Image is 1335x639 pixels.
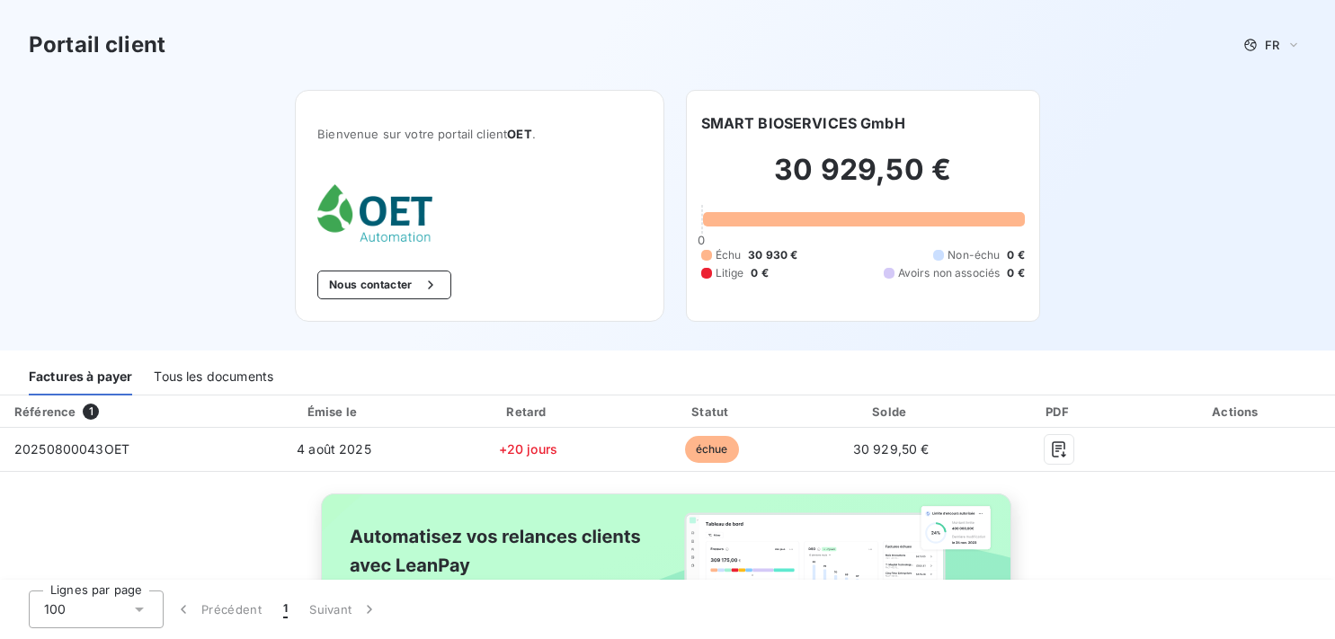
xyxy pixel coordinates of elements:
button: Nous contacter [317,271,450,299]
img: Company logo [317,184,432,242]
span: 20250800043OET [14,441,129,457]
button: Suivant [298,590,389,628]
span: 1 [83,404,99,420]
button: 1 [272,590,298,628]
span: échue [685,436,739,463]
h2: 30 929,50 € [701,152,1025,206]
span: 1 [283,600,288,618]
span: Litige [716,265,744,281]
span: 30 930 € [748,247,797,263]
h6: SMART BIOSERVICES GmbH [701,112,905,134]
span: FR [1265,38,1279,52]
span: Échu [716,247,742,263]
span: Bienvenue sur votre portail client . [317,127,641,141]
div: Tous les documents [154,358,273,395]
div: Factures à payer [29,358,132,395]
h3: Portail client [29,29,165,61]
div: Référence [14,404,76,419]
button: Précédent [164,590,272,628]
div: Statut [625,403,799,421]
span: 30 929,50 € [853,441,930,457]
span: 4 août 2025 [297,441,371,457]
span: 0 € [751,265,768,281]
div: Retard [439,403,618,421]
span: Avoirs non associés [898,265,1001,281]
span: 0 € [1007,265,1024,281]
div: Solde [806,403,976,421]
span: Non-échu [948,247,1000,263]
span: +20 jours [499,441,557,457]
div: Actions [1143,403,1331,421]
div: Émise le [236,403,432,421]
span: 100 [44,600,66,618]
span: 0 € [1007,247,1024,263]
span: OET [507,127,531,141]
div: PDF [983,403,1135,421]
span: 0 [698,233,705,247]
